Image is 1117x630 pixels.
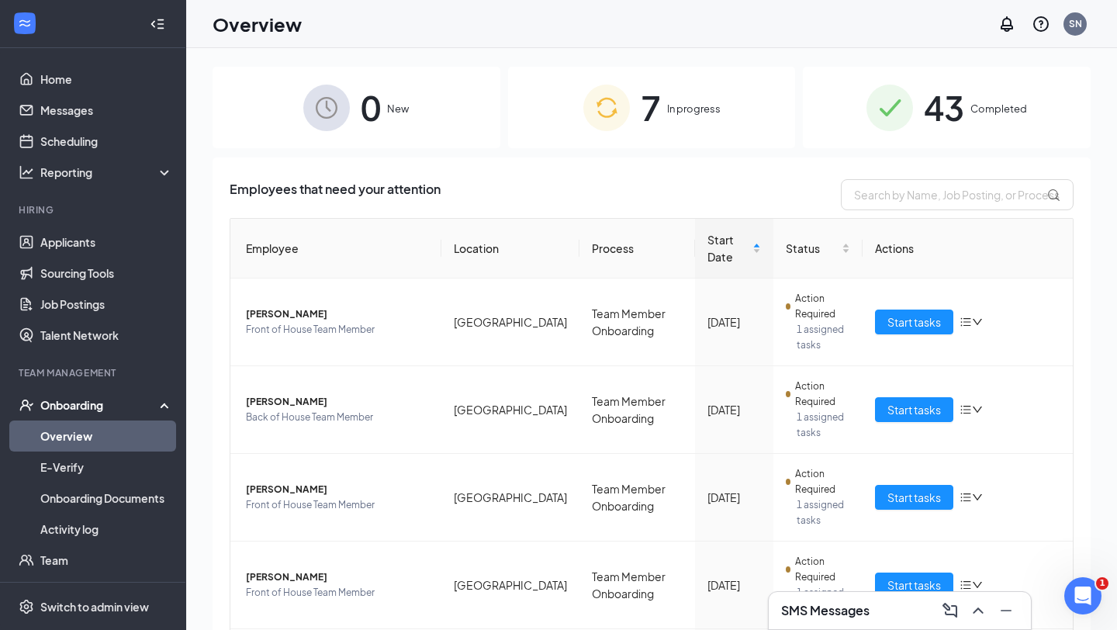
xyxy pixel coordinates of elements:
div: [DATE] [707,313,762,331]
span: Action Required [795,291,849,322]
svg: WorkstreamLogo [17,16,33,31]
button: Minimize [994,598,1018,623]
span: 7 [641,81,661,134]
div: Switch to admin view [40,599,149,614]
td: [GEOGRAPHIC_DATA] [441,366,579,454]
a: Onboarding Documents [40,483,173,514]
div: [DATE] [707,489,762,506]
span: [PERSON_NAME] [246,394,429,410]
a: Documents [40,576,173,607]
th: Status [773,219,862,279]
svg: Collapse [150,16,165,32]
a: Home [40,64,173,95]
span: In progress [667,101,721,116]
a: Activity log [40,514,173,545]
span: Start tasks [887,401,941,418]
span: 43 [924,81,964,134]
button: ComposeMessage [938,598,963,623]
td: [GEOGRAPHIC_DATA] [441,454,579,542]
svg: QuestionInfo [1032,15,1050,33]
span: down [972,580,983,590]
span: Start tasks [887,489,941,506]
a: Messages [40,95,173,126]
button: ChevronUp [966,598,991,623]
h1: Overview [213,11,302,37]
span: Front of House Team Member [246,322,429,337]
span: [PERSON_NAME] [246,482,429,497]
div: Team Management [19,366,170,379]
a: Talent Network [40,320,173,351]
span: down [972,492,983,503]
a: Applicants [40,227,173,258]
button: Start tasks [875,573,953,597]
svg: UserCheck [19,397,34,413]
td: Team Member Onboarding [579,542,695,629]
a: Team [40,545,173,576]
span: Back of House Team Member [246,410,429,425]
div: Reporting [40,164,174,180]
th: Actions [863,219,1074,279]
span: [PERSON_NAME] [246,569,429,585]
span: Front of House Team Member [246,497,429,513]
span: Start Date [707,231,750,265]
span: Start tasks [887,576,941,594]
svg: Analysis [19,164,34,180]
span: Action Required [795,466,849,497]
svg: Minimize [997,601,1015,620]
td: Team Member Onboarding [579,279,695,366]
span: down [972,317,983,327]
svg: ChevronUp [969,601,987,620]
a: Scheduling [40,126,173,157]
span: Status [786,240,838,257]
span: 1 assigned tasks [797,497,849,528]
span: 1 [1096,577,1108,590]
span: 1 assigned tasks [797,322,849,353]
span: [PERSON_NAME] [246,306,429,322]
span: New [387,101,409,116]
a: Overview [40,421,173,452]
span: down [972,404,983,415]
div: Onboarding [40,397,160,413]
span: Employees that need your attention [230,179,441,210]
th: Location [441,219,579,279]
input: Search by Name, Job Posting, or Process [841,179,1074,210]
div: Hiring [19,203,170,216]
a: Sourcing Tools [40,258,173,289]
span: 0 [361,81,381,134]
div: SN [1069,17,1082,30]
div: [DATE] [707,401,762,418]
button: Start tasks [875,485,953,510]
span: bars [960,316,972,328]
span: bars [960,579,972,591]
button: Start tasks [875,310,953,334]
span: 1 assigned tasks [797,585,849,616]
a: E-Verify [40,452,173,483]
td: Team Member Onboarding [579,366,695,454]
svg: Notifications [998,15,1016,33]
span: Completed [970,101,1027,116]
th: Employee [230,219,441,279]
span: bars [960,491,972,504]
span: Start tasks [887,313,941,331]
span: Action Required [795,379,849,410]
td: [GEOGRAPHIC_DATA] [441,279,579,366]
div: [DATE] [707,576,762,594]
a: Job Postings [40,289,173,320]
span: Action Required [795,554,849,585]
td: Team Member Onboarding [579,454,695,542]
span: bars [960,403,972,416]
span: Front of House Team Member [246,585,429,601]
td: [GEOGRAPHIC_DATA] [441,542,579,629]
h3: SMS Messages [781,602,870,619]
button: Start tasks [875,397,953,422]
span: 1 assigned tasks [797,410,849,441]
svg: Settings [19,599,34,614]
iframe: Intercom live chat [1064,577,1101,614]
th: Process [579,219,695,279]
svg: ComposeMessage [941,601,960,620]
